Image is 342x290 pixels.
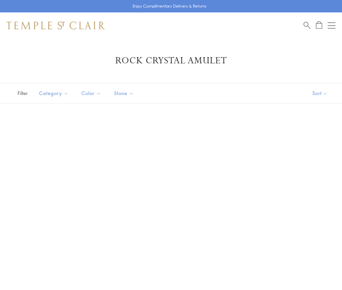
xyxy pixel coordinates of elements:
[328,22,335,29] button: Open navigation
[36,89,73,97] span: Category
[109,86,139,101] button: Stone
[16,55,326,67] h1: Rock Crystal Amulet
[34,86,73,101] button: Category
[133,3,207,9] p: Enjoy Complimentary Delivery & Returns
[111,89,139,97] span: Stone
[316,21,322,29] a: Open Shopping Bag
[298,83,342,103] button: Show sort by
[78,89,106,97] span: Color
[77,86,106,101] button: Color
[7,22,105,29] img: Temple St. Clair
[304,21,310,29] a: Search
